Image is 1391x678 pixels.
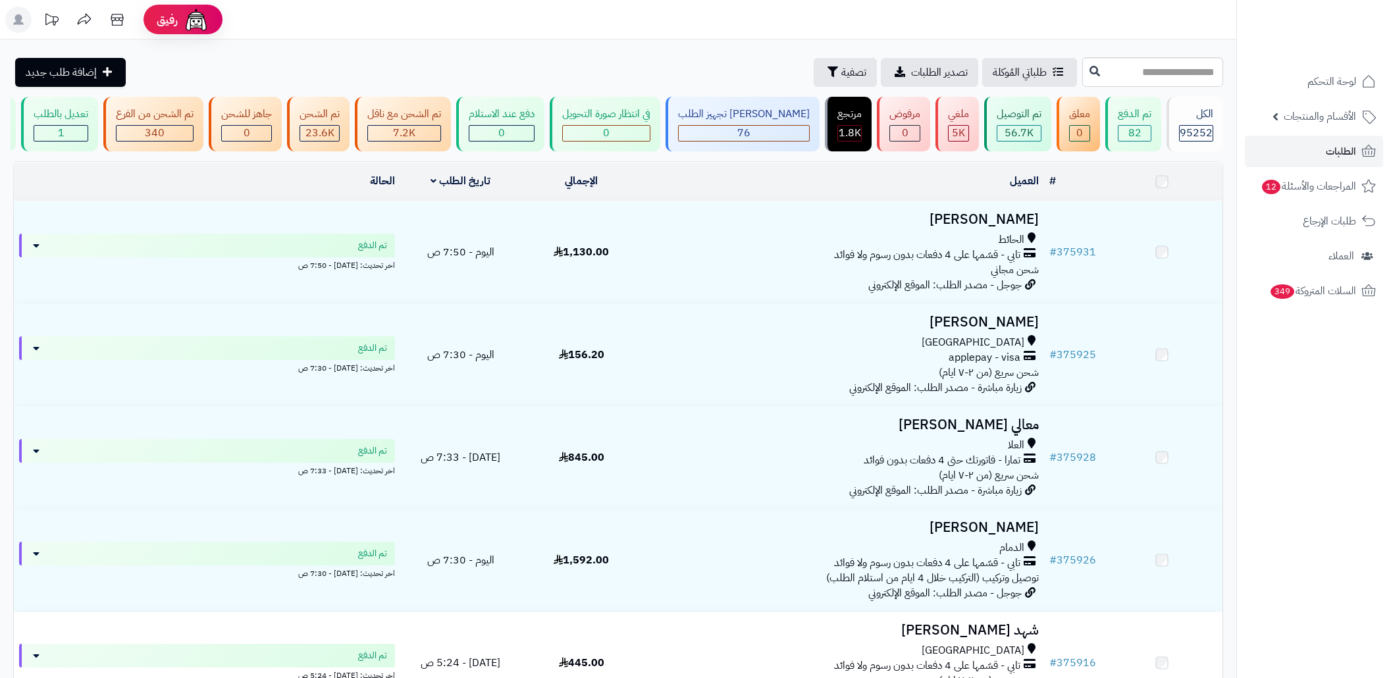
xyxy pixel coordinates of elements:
[1049,244,1057,260] span: #
[367,107,441,122] div: تم الشحن مع ناقل
[1301,37,1378,65] img: logo-2.png
[949,350,1020,365] span: applepay - visa
[554,552,609,568] span: 1,592.00
[1049,552,1057,568] span: #
[868,277,1022,293] span: جوجل - مصدر الطلب: الموقع الإلكتروني
[427,552,494,568] span: اليوم - 7:30 ص
[834,248,1020,263] span: تابي - قسّمها على 4 دفعات بدون رسوم ولا فوائد
[562,107,650,122] div: في انتظار صورة التحويل
[949,126,968,141] div: 4977
[999,540,1024,556] span: الدمام
[889,107,920,122] div: مرفوض
[469,107,535,122] div: دفع عند الاستلام
[206,97,284,151] a: جاهز للشحن 0
[19,463,395,477] div: اخر تحديث: [DATE] - 7:33 ص
[1049,450,1096,465] a: #375928
[814,58,877,87] button: تصفية
[1245,275,1383,307] a: السلات المتروكة349
[841,65,866,80] span: تصفية
[603,125,610,141] span: 0
[647,212,1039,227] h3: [PERSON_NAME]
[839,125,861,141] span: 1.8K
[393,125,415,141] span: 7.2K
[1005,125,1034,141] span: 56.7K
[498,125,505,141] span: 0
[1049,173,1056,189] a: #
[997,107,1041,122] div: تم التوصيل
[427,347,494,363] span: اليوم - 7:30 ص
[948,107,969,122] div: ملغي
[1261,177,1356,196] span: المراجعات والأسئلة
[849,380,1022,396] span: زيارة مباشرة - مصدر الطلب: الموقع الإلكتروني
[939,365,1039,380] span: شحن سريع (من ٢-٧ ايام)
[997,126,1041,141] div: 56703
[837,107,862,122] div: مرتجع
[1049,552,1096,568] a: #375926
[998,232,1024,248] span: الحائط
[358,547,387,560] span: تم الدفع
[822,97,874,151] a: مرتجع 1.8K
[1164,97,1226,151] a: الكل95252
[1049,655,1057,671] span: #
[1245,240,1383,272] a: العملاء
[421,450,500,465] span: [DATE] - 7:33 ص
[679,126,809,141] div: 76
[1326,142,1356,161] span: الطلبات
[352,97,454,151] a: تم الشحن مع ناقل 7.2K
[431,173,490,189] a: تاريخ الطلب
[222,126,271,141] div: 0
[1054,97,1103,151] a: معلق 0
[1118,126,1151,141] div: 82
[26,65,97,80] span: إضافة طلب جديد
[244,125,250,141] span: 0
[982,97,1054,151] a: تم التوصيل 56.7K
[647,417,1039,432] h3: معالي [PERSON_NAME]
[1103,97,1164,151] a: تم الدفع 82
[58,125,65,141] span: 1
[881,58,978,87] a: تصدير الطلبات
[18,97,101,151] a: تعديل بالطلب 1
[952,125,965,141] span: 5K
[1049,347,1096,363] a: #375925
[559,450,604,465] span: 845.00
[864,453,1020,468] span: تمارا - فاتورتك حتى 4 دفعات بدون فوائد
[1128,125,1142,141] span: 82
[1307,72,1356,91] span: لوحة التحكم
[305,125,334,141] span: 23.6K
[101,97,206,151] a: تم الشحن من الفرع 340
[1076,125,1083,141] span: 0
[559,347,604,363] span: 156.20
[838,126,861,141] div: 1813
[991,262,1039,278] span: شحن مجاني
[933,97,982,151] a: ملغي 5K
[421,655,500,671] span: [DATE] - 5:24 ص
[1262,180,1280,194] span: 12
[1049,347,1057,363] span: #
[982,58,1077,87] a: طلباتي المُوكلة
[427,244,494,260] span: اليوم - 7:50 ص
[737,125,750,141] span: 76
[284,97,352,151] a: تم الشحن 23.6K
[1303,212,1356,230] span: طلبات الإرجاع
[1118,107,1151,122] div: تم الدفع
[890,126,920,141] div: 0
[1179,107,1213,122] div: الكل
[34,126,88,141] div: 1
[1245,66,1383,97] a: لوحة التحكم
[157,12,178,28] span: رفيق
[300,126,339,141] div: 23627
[547,97,663,151] a: في انتظار صورة التحويل 0
[19,565,395,579] div: اخر تحديث: [DATE] - 7:30 ص
[678,107,810,122] div: [PERSON_NAME] تجهيز الطلب
[1049,655,1096,671] a: #375916
[358,444,387,457] span: تم الدفع
[922,643,1024,658] span: [GEOGRAPHIC_DATA]
[1008,438,1024,453] span: العلا
[554,244,609,260] span: 1,130.00
[15,58,126,87] a: إضافة طلب جديد
[469,126,534,141] div: 0
[1070,126,1089,141] div: 0
[1245,170,1383,202] a: المراجعات والأسئلة12
[902,125,908,141] span: 0
[647,520,1039,535] h3: [PERSON_NAME]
